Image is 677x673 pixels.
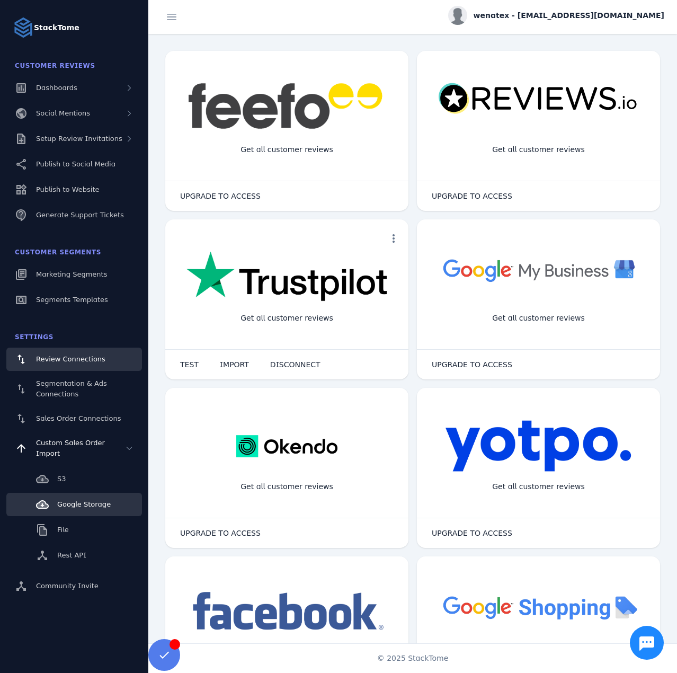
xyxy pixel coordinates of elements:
span: IMPORT [220,361,249,368]
a: Sales Order Connections [6,407,142,430]
span: UPGRADE TO ACCESS [432,529,512,537]
button: TEST [170,354,209,375]
a: Publish to Website [6,178,142,201]
div: Get all customer reviews [484,304,593,332]
a: Segmentation & Ads Connections [6,373,142,405]
span: Generate Support Tickets [36,211,124,219]
span: © 2025 StackTome [377,653,449,664]
img: googleshopping.png [438,588,639,626]
img: reviewsio.svg [438,83,639,115]
button: IMPORT [209,354,260,375]
img: feefo.png [186,83,387,129]
span: wenatex - [EMAIL_ADDRESS][DOMAIN_NAME] [474,10,664,21]
span: Social Mentions [36,109,90,117]
button: UPGRADE TO ACCESS [421,185,523,207]
a: Review Connections [6,348,142,371]
div: Get all customer reviews [232,136,342,164]
span: Settings [15,333,54,341]
img: profile.jpg [448,6,467,25]
a: Generate Support Tickets [6,203,142,227]
a: Publish to Social Media [6,153,142,176]
span: S3 [57,475,66,483]
img: trustpilot.png [186,251,387,303]
div: Get all customer reviews [232,304,342,332]
span: Dashboards [36,84,77,92]
img: googlebusiness.png [438,251,639,289]
span: UPGRADE TO ACCESS [432,361,512,368]
a: Marketing Segments [6,263,142,286]
span: File [57,526,69,534]
span: Publish to Website [36,185,99,193]
span: Community Invite [36,582,99,590]
a: Segments Templates [6,288,142,312]
img: okendo.webp [236,420,337,473]
button: UPGRADE TO ACCESS [421,523,523,544]
span: Publish to Social Media [36,160,115,168]
div: Import Products from Google [476,641,601,669]
a: Community Invite [6,574,142,598]
span: Sales Order Connections [36,414,121,422]
div: Get all customer reviews [484,473,593,501]
span: Rest API [57,551,86,559]
img: yotpo.png [445,420,632,473]
span: Review Connections [36,355,105,363]
span: UPGRADE TO ACCESS [180,529,261,537]
span: DISCONNECT [270,361,320,368]
span: TEST [180,361,199,368]
span: Google Storage [57,500,111,508]
span: Segmentation & Ads Connections [36,379,107,398]
button: DISCONNECT [260,354,331,375]
strong: StackTome [34,22,79,33]
button: more [383,228,404,249]
button: UPGRADE TO ACCESS [170,523,271,544]
a: Rest API [6,544,142,567]
img: facebook.png [186,588,387,635]
span: Customer Reviews [15,62,95,69]
button: UPGRADE TO ACCESS [421,354,523,375]
span: UPGRADE TO ACCESS [432,192,512,200]
span: Setup Review Invitations [36,135,122,143]
a: File [6,518,142,542]
img: Logo image [13,17,34,38]
button: wenatex - [EMAIL_ADDRESS][DOMAIN_NAME] [448,6,664,25]
span: Custom Sales Order Import [36,439,105,457]
span: Segments Templates [36,296,108,304]
span: Customer Segments [15,249,101,256]
span: Marketing Segments [36,270,107,278]
a: Google Storage [6,493,142,516]
div: Get all customer reviews [484,136,593,164]
span: UPGRADE TO ACCESS [180,192,261,200]
div: Get all customer reviews [232,473,342,501]
a: S3 [6,467,142,491]
button: UPGRADE TO ACCESS [170,185,271,207]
